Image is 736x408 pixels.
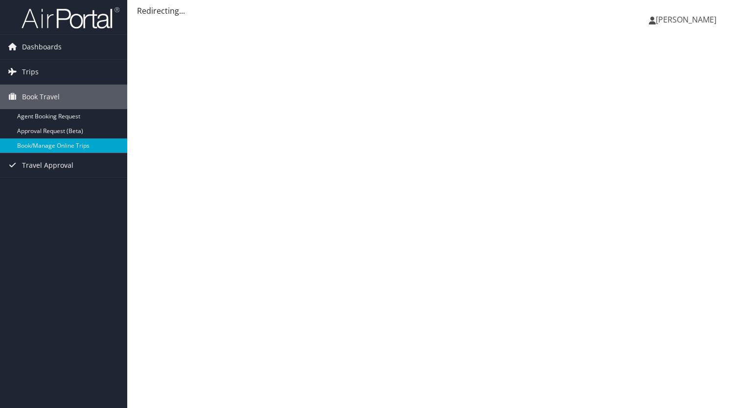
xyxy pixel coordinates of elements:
a: [PERSON_NAME] [649,5,726,34]
span: [PERSON_NAME] [656,14,716,25]
span: Book Travel [22,85,60,109]
span: Dashboards [22,35,62,59]
span: Travel Approval [22,153,73,178]
div: Redirecting... [137,5,726,17]
img: airportal-logo.png [22,6,119,29]
span: Trips [22,60,39,84]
